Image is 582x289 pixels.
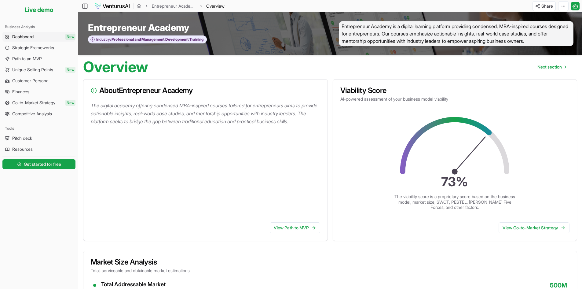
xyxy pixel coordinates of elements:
[541,3,553,9] span: Share
[2,32,75,42] a: DashboardNew
[2,65,75,75] a: Unique Selling PointsNew
[65,100,75,106] span: New
[24,161,61,167] span: Get started for free
[65,67,75,73] span: New
[533,61,571,73] a: Go to next page
[88,35,207,44] button: Industry:Professional and Management Development Training
[12,111,52,117] span: Competitive Analysis
[2,124,75,133] div: Tools
[12,135,32,141] span: Pitch deck
[101,281,216,288] div: Total Addressable Market
[2,54,75,64] a: Path to an MVP
[88,22,189,33] span: Entrepreneur Academy
[91,102,323,125] p: The digital academy offering condensed MBA-inspired courses tailored for entrepreneurs aims to pr...
[2,76,75,86] a: Customer Persona
[2,22,75,32] div: Business Analysis
[83,60,148,74] h1: Overview
[2,133,75,143] a: Pitch deck
[96,37,111,42] span: Industry:
[12,67,53,73] span: Unique Selling Points
[91,87,320,94] h3: About Entrepreneur Academy
[2,109,75,119] a: Competitive Analysis
[499,222,569,233] a: View Go-to-Market Strategy
[339,21,573,46] span: Entrepreneur Academy is a digital learning platform providing condensed, MBA-inspired courses des...
[441,174,468,189] text: 73 %
[65,34,75,40] span: New
[394,194,516,210] p: The viability score is a proprietary score based on the business model, market size, SWOT, PESTEL...
[12,146,33,152] span: Resources
[2,43,75,53] a: Strategic Frameworks
[2,87,75,97] a: Finances
[12,78,48,84] span: Customer Persona
[12,56,42,62] span: Path to an MVP
[91,258,569,266] h3: Market Size Analysis
[2,144,75,154] a: Resources
[270,222,320,233] a: View Path to MVP
[340,96,570,102] p: AI-powered assessment of your business model viability
[206,3,225,9] span: Overview
[533,1,556,11] button: Share
[111,37,203,42] span: Professional and Management Development Training
[2,158,75,170] a: Get started for free
[537,64,562,70] span: Next section
[12,34,34,40] span: Dashboard
[152,3,196,9] a: Entrepreneur Academy
[137,3,225,9] nav: breadcrumb
[340,87,570,94] h3: Viability Score
[12,89,29,95] span: Finances
[533,61,571,73] nav: pagination
[12,45,54,51] span: Strategic Frameworks
[2,98,75,108] a: Go-to-Market StrategyNew
[12,100,55,106] span: Go-to-Market Strategy
[94,2,130,10] img: logo
[2,159,75,169] button: Get started for free
[91,268,569,274] p: Total, serviceable and obtainable market estimations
